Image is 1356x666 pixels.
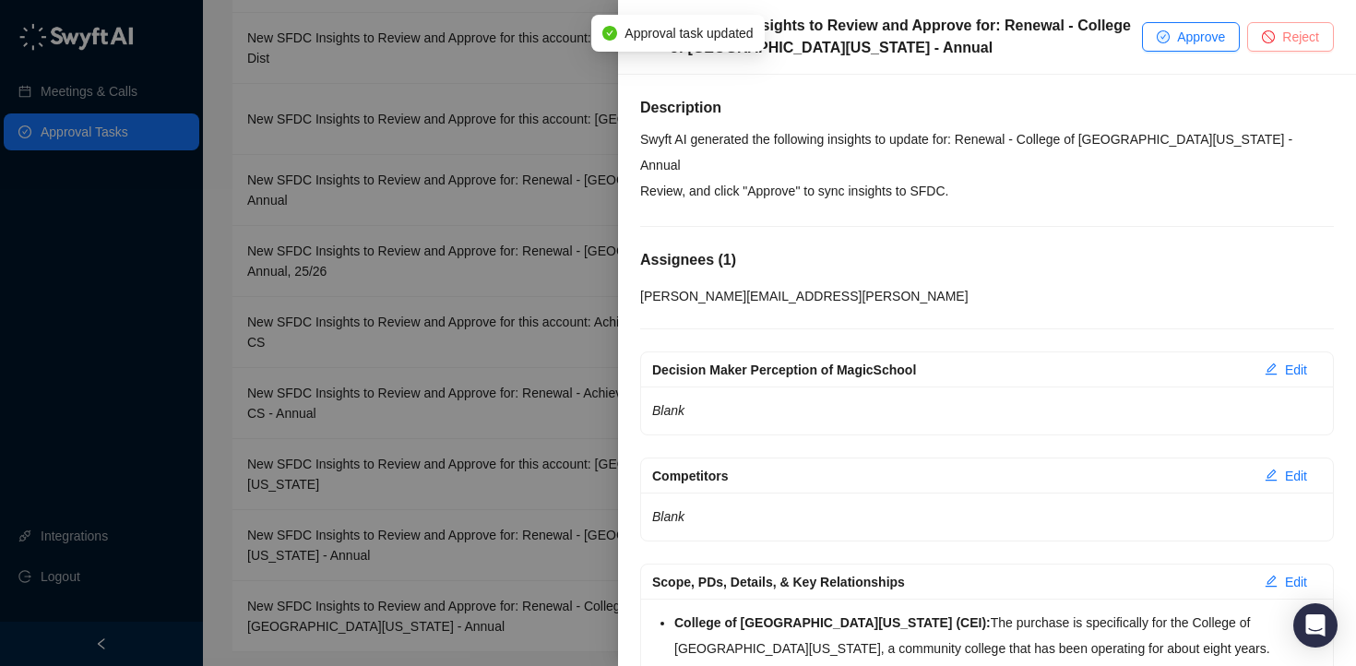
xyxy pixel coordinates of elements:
button: Approve [1142,22,1240,52]
p: Review, and click "Approve" to sync insights to SFDC. [640,178,1334,204]
em: Blank [652,403,684,418]
span: check-circle [602,26,617,41]
em: Blank [652,509,684,524]
button: Edit [1250,355,1322,385]
span: edit [1265,363,1278,375]
div: Scope, PDs, Details, & Key Relationships [652,572,1250,592]
div: New SFDC Insights to Review and Approve for: Renewal - College of [GEOGRAPHIC_DATA][US_STATE] - A... [670,15,1142,59]
div: Competitors [652,466,1250,486]
span: edit [1265,575,1278,588]
button: Edit [1250,461,1322,491]
span: Reject [1282,27,1319,47]
span: edit [1265,469,1278,482]
button: Reject [1247,22,1334,52]
span: Approve [1177,27,1225,47]
span: Edit [1285,360,1307,380]
div: Decision Maker Perception of MagicSchool [652,360,1250,380]
span: Edit [1285,572,1307,592]
p: Swyft AI generated the following insights to update for: Renewal - College of [GEOGRAPHIC_DATA][U... [640,126,1334,178]
strong: College of [GEOGRAPHIC_DATA][US_STATE] (CEI): [674,615,991,630]
span: check-circle [1157,30,1170,43]
div: Open Intercom Messenger [1293,603,1338,648]
span: stop [1262,30,1275,43]
li: The purchase is specifically for the College of [GEOGRAPHIC_DATA][US_STATE], a community college ... [674,610,1322,661]
span: Edit [1285,466,1307,486]
button: Edit [1250,567,1322,597]
span: [PERSON_NAME][EMAIL_ADDRESS][PERSON_NAME] [640,289,969,303]
h5: Assignees ( 1 ) [640,249,1334,271]
span: Approval task updated [624,23,753,43]
h5: Description [640,97,1334,119]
